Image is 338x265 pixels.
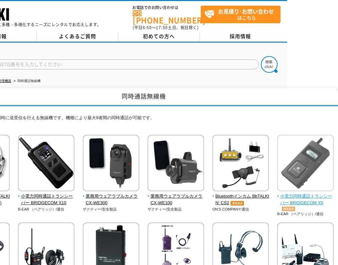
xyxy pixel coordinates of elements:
img: btn_search.png [261,56,278,73]
span: 業務用ウェアラブルカメラ CX-WE300 [83,193,140,207]
a: [PHONE_NUMBER] [133,10,201,24]
span: お電話でのお問い合わせは [133,6,201,10]
span: 初めての方へ [143,33,175,40]
span: 17:30 [156,25,168,31]
p: B-EAR （ベアリッジ）/通信 [277,211,334,217]
p: ザクティー/安全製品 [148,207,204,212]
span: 小電力同時通話トランシーバー BRIDGECOM X5 [277,193,334,212]
a: Bluetoothインカム BbTALKIN‘ CS2オススメ [212,187,269,207]
a: 小電力同時通話トランシーバー BRIDGECOM X5オススメ [277,187,334,211]
span: 8:50 [143,25,152,31]
a: 採用情報 [200,32,281,42]
span: 業務用ウェアラブルカメラ CX-WE100 [148,193,204,207]
span: はこちら [204,6,280,23]
a: お見積り･お問い合わせはこちら [201,6,281,23]
img: Bluetoothインカム BbTALKIN‘ CS2 [212,135,269,193]
img: オススメ [229,201,246,206]
p: B-EAR （ベアリッジ）/通信 [18,207,75,212]
img: オススメ [280,207,297,211]
img: 小電力同時通話トランシーバー BRIDGECOM X10 [18,135,74,193]
strong: お見積り･お問い合わせ [218,7,274,15]
a: 業務用ウェアラブルカメラ CX-WE300 [83,187,140,207]
span: 小電力同時通話トランシーバー BRIDGECOM X10 [18,193,75,207]
span: Bluetoothインカム BbTALKIN‘ CS2 [212,193,269,207]
p: ザクティー/安全製品 [83,207,140,212]
a: 業務用ウェアラブルカメラ CX-WE100 [148,187,204,207]
a: 小電力同時通話トランシーバー BRIDGECOM X10 [18,187,75,207]
img: 業務用ウェアラブルカメラ CX-WE100 [148,135,204,193]
span: (平日 ～ 土日、祝日除く) [133,25,198,31]
li: 同時通話無線機 [12,78,41,85]
a: よくあるご質問 [37,32,118,42]
a: 初めての方へ [118,32,200,42]
img: 小電力同時通話トランシーバー BRIDGECOM X5 [277,135,334,193]
img: 業務用ウェアラブルカメラ CX-WE300 [83,135,139,193]
p: ON’S COMPANY/通信 [212,207,269,212]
